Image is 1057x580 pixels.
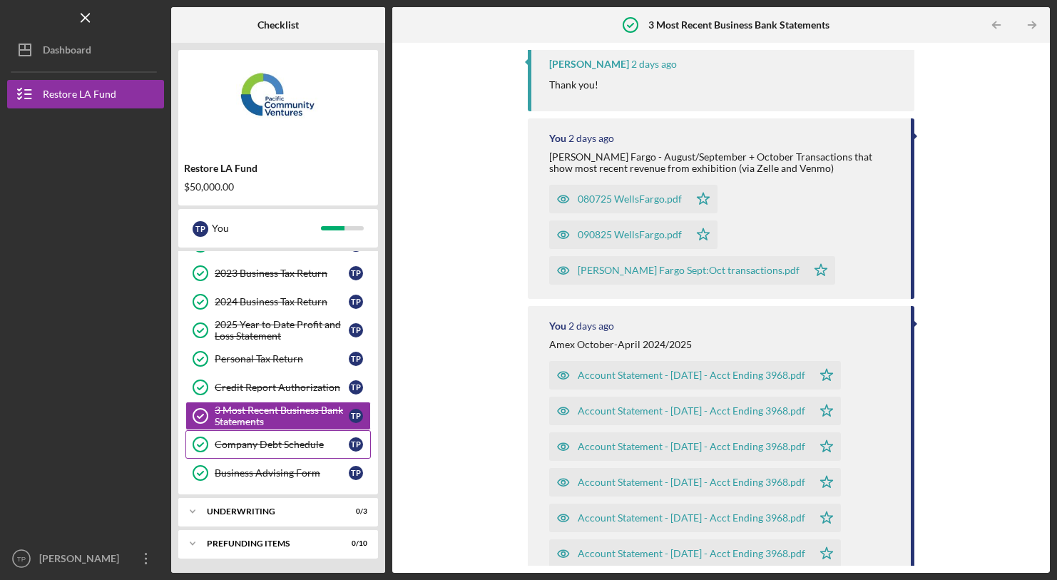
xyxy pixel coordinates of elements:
[578,229,682,240] div: 090825 WellsFargo.pdf
[185,316,371,345] a: 2025 Year to Date Profit and Loss StatementTP
[215,405,349,427] div: 3 Most Recent Business Bank Statements
[578,193,682,205] div: 080725 WellsFargo.pdf
[549,539,841,568] button: Account Statement - [DATE] - Acct Ending 3968.pdf
[185,345,371,373] a: Personal Tax ReturnTP
[549,397,841,425] button: Account Statement - [DATE] - Acct Ending 3968.pdf
[349,466,363,480] div: T P
[578,441,805,452] div: Account Statement - [DATE] - Acct Ending 3968.pdf
[549,133,566,144] div: You
[257,19,299,31] b: Checklist
[36,544,128,576] div: [PERSON_NAME]
[349,295,363,309] div: T P
[185,288,371,316] a: 2024 Business Tax ReturnTP
[184,163,372,174] div: Restore LA Fund
[342,507,367,516] div: 0 / 3
[212,216,321,240] div: You
[349,409,363,423] div: T P
[349,323,363,337] div: T P
[349,380,363,395] div: T P
[349,352,363,366] div: T P
[7,36,164,64] button: Dashboard
[549,151,896,174] div: [PERSON_NAME] Fargo - August/September + October Transactions that show most recent revenue from ...
[578,265,800,276] div: [PERSON_NAME] Fargo Sept:Oct transactions.pdf
[549,256,835,285] button: [PERSON_NAME] Fargo Sept:Oct transactions.pdf
[215,353,349,365] div: Personal Tax Return
[215,439,349,450] div: Company Debt Schedule
[185,430,371,459] a: Company Debt ScheduleTP
[207,539,332,548] div: Prefunding Items
[184,181,372,193] div: $50,000.00
[185,459,371,487] a: Business Advising FormTP
[578,548,805,559] div: Account Statement - [DATE] - Acct Ending 3968.pdf
[549,432,841,461] button: Account Statement - [DATE] - Acct Ending 3968.pdf
[215,319,349,342] div: 2025 Year to Date Profit and Loss Statement
[549,361,841,390] button: Account Statement - [DATE] - Acct Ending 3968.pdf
[43,36,91,68] div: Dashboard
[43,80,116,112] div: Restore LA Fund
[215,268,349,279] div: 2023 Business Tax Return
[193,221,208,237] div: T P
[215,382,349,393] div: Credit Report Authorization
[578,370,805,381] div: Account Statement - [DATE] - Acct Ending 3968.pdf
[568,320,614,332] time: 2025-10-07 00:56
[549,220,718,249] button: 090825 WellsFargo.pdf
[549,77,598,93] p: Thank you!
[549,504,841,532] button: Account Statement - [DATE] - Acct Ending 3968.pdf
[549,185,718,213] button: 080725 WellsFargo.pdf
[342,539,367,548] div: 0 / 10
[568,133,614,144] time: 2025-10-07 00:58
[185,373,371,402] a: Credit Report AuthorizationTP
[648,19,829,31] b: 3 Most Recent Business Bank Statements
[7,544,164,573] button: TP[PERSON_NAME]
[549,339,692,350] div: Amex October-April 2024/2025
[349,437,363,452] div: T P
[578,477,805,488] div: Account Statement - [DATE] - Acct Ending 3968.pdf
[631,58,677,70] time: 2025-10-07 01:04
[207,507,332,516] div: Underwriting
[17,555,26,563] text: TP
[578,405,805,417] div: Account Statement - [DATE] - Acct Ending 3968.pdf
[185,402,371,430] a: 3 Most Recent Business Bank StatementsTP
[549,58,629,70] div: [PERSON_NAME]
[349,266,363,280] div: T P
[215,467,349,479] div: Business Advising Form
[215,296,349,307] div: 2024 Business Tax Return
[549,320,566,332] div: You
[578,512,805,524] div: Account Statement - [DATE] - Acct Ending 3968.pdf
[549,468,841,497] button: Account Statement - [DATE] - Acct Ending 3968.pdf
[178,57,378,143] img: Product logo
[185,259,371,288] a: 2023 Business Tax ReturnTP
[7,80,164,108] button: Restore LA Fund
